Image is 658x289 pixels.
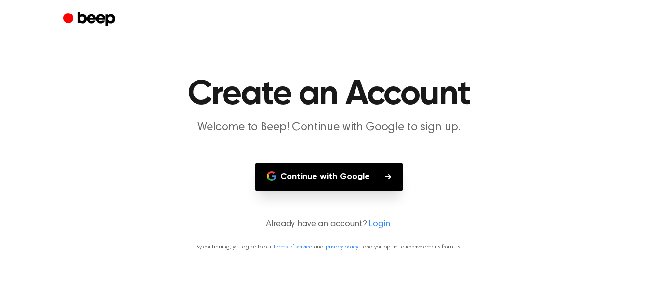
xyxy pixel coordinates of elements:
p: Already have an account? [12,218,646,231]
p: By continuing, you agree to our and , and you opt in to receive emails from us. [12,243,646,251]
h1: Create an Account [82,77,576,112]
a: Beep [63,10,118,29]
a: Login [368,218,390,231]
a: privacy policy [326,244,358,250]
p: Welcome to Beep! Continue with Google to sign up. [144,120,514,136]
button: Continue with Google [255,163,403,191]
a: terms of service [274,244,312,250]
